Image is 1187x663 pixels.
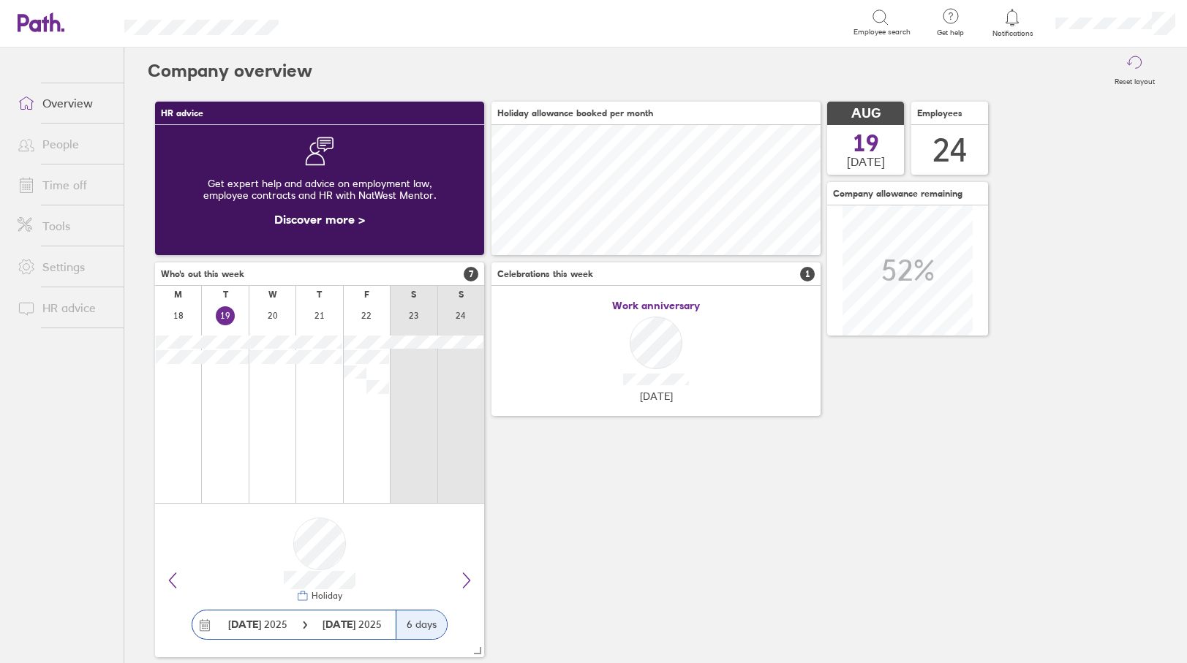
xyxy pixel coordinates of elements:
h2: Company overview [148,48,312,94]
span: Employee search [853,28,911,37]
a: Notifications [989,7,1036,38]
span: Notifications [989,29,1036,38]
span: HR advice [161,108,203,118]
div: 24 [932,132,968,169]
span: 7 [464,267,478,281]
a: People [6,129,124,159]
a: HR advice [6,293,124,322]
button: Reset layout [1106,48,1164,94]
div: T [317,289,322,300]
span: Who's out this week [161,269,244,279]
div: S [411,289,416,300]
span: 19 [853,132,879,155]
span: Company allowance remaining [833,189,962,199]
a: Overview [6,88,124,118]
a: Settings [6,252,124,281]
span: Work anniversary [612,300,700,311]
span: 2025 [228,618,287,630]
div: F [364,289,369,300]
div: M [174,289,182,300]
span: Employees [917,108,962,118]
div: T [223,289,228,300]
span: Celebrations this week [497,269,593,279]
span: 2025 [323,618,382,630]
strong: [DATE] [228,618,261,631]
span: [DATE] [640,390,673,402]
span: 1 [800,267,815,281]
label: Reset layout [1106,73,1164,86]
span: AUG [851,106,881,121]
div: 6 days [396,610,447,639]
div: S [459,289,464,300]
div: Holiday [309,591,342,601]
strong: [DATE] [323,618,358,631]
a: Discover more > [274,212,365,227]
span: [DATE] [847,155,885,168]
span: Holiday allowance booked per month [497,108,653,118]
div: W [268,289,277,300]
a: Time off [6,170,124,200]
a: Tools [6,211,124,240]
div: Search [318,15,355,29]
span: Get help [927,29,974,37]
div: Get expert help and advice on employment law, employee contracts and HR with NatWest Mentor. [167,166,472,213]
